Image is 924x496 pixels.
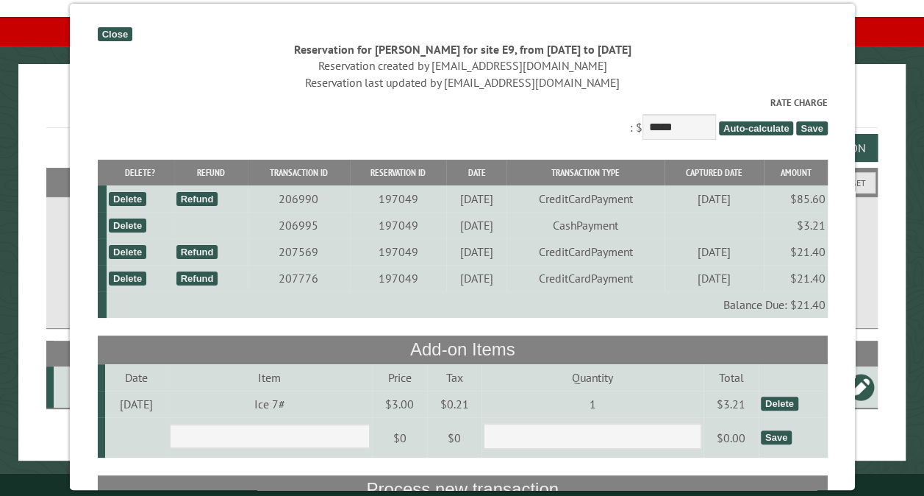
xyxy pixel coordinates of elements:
[506,265,664,291] td: CreditCardPayment
[60,380,100,394] div: E9
[108,219,146,233] div: Delete
[506,185,664,212] td: CreditCardPayment
[372,364,426,391] td: Price
[703,391,758,417] td: $3.21
[97,96,827,144] div: : $
[664,238,763,265] td: [DATE]
[46,168,878,196] h2: Filters
[426,391,481,417] td: $0.21
[106,160,173,185] th: Delete?
[506,160,664,185] th: Transaction Type
[248,265,349,291] td: 207776
[104,391,166,417] td: [DATE]
[664,160,763,185] th: Captured Date
[97,57,827,74] div: Reservation created by [EMAIL_ADDRESS][DOMAIN_NAME]
[506,238,664,265] td: CreditCardPayment
[54,341,102,366] th: Site
[176,192,218,206] div: Refund
[664,185,763,212] td: [DATE]
[248,238,349,265] td: 207569
[763,160,827,185] th: Amount
[248,160,349,185] th: Transaction ID
[760,431,791,444] div: Save
[481,364,703,391] td: Quantity
[176,272,218,286] div: Refund
[481,391,703,417] td: 1
[763,212,827,238] td: $3.21
[760,397,798,411] div: Delete
[167,391,372,417] td: Ice 7#
[763,238,827,265] td: $21.40
[372,391,426,417] td: $3.00
[372,417,426,458] td: $0
[176,245,218,259] div: Refund
[703,417,758,458] td: $0.00
[664,265,763,291] td: [DATE]
[349,160,446,185] th: Reservation ID
[349,212,446,238] td: 197049
[173,160,248,185] th: Refund
[426,364,481,391] td: Tax
[104,364,166,391] td: Date
[108,245,146,259] div: Delete
[97,27,132,41] div: Close
[446,212,506,238] td: [DATE]
[426,417,481,458] td: $0
[446,185,506,212] td: [DATE]
[106,291,827,318] td: Balance Due: $21.40
[97,336,827,364] th: Add-on Items
[763,265,827,291] td: $21.40
[446,160,506,185] th: Date
[97,74,827,91] div: Reservation last updated by [EMAIL_ADDRESS][DOMAIN_NAME]
[349,238,446,265] td: 197049
[248,185,349,212] td: 206990
[718,121,793,135] span: Auto-calculate
[349,185,446,212] td: 197049
[97,41,827,57] div: Reservation for [PERSON_NAME] for site E9, from [DATE] to [DATE]
[46,88,878,128] h1: Reservations
[796,121,827,135] span: Save
[446,238,506,265] td: [DATE]
[167,364,372,391] td: Item
[506,212,664,238] td: CashPayment
[248,212,349,238] td: 206995
[703,364,758,391] td: Total
[108,272,146,286] div: Delete
[349,265,446,291] td: 197049
[763,185,827,212] td: $85.60
[108,192,146,206] div: Delete
[97,96,827,110] label: Rate Charge
[446,265,506,291] td: [DATE]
